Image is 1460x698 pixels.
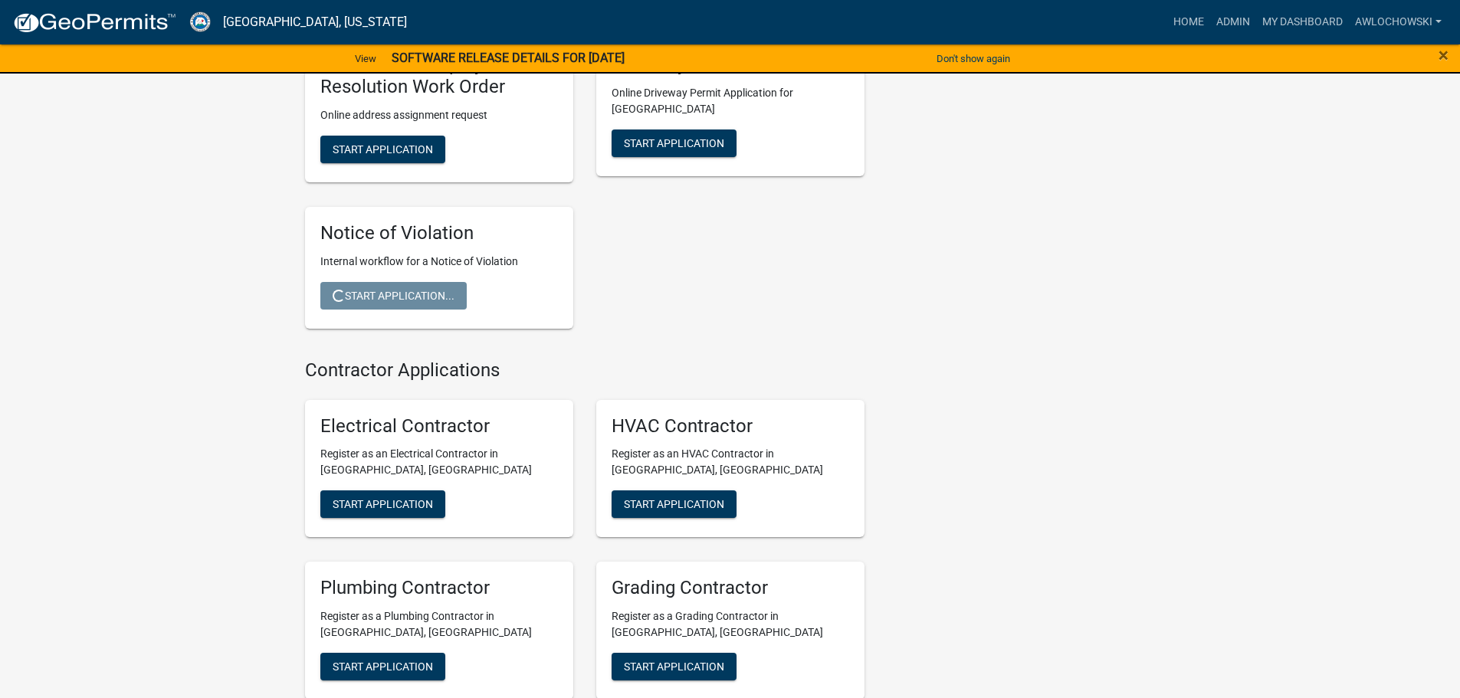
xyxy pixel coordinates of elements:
a: Home [1167,8,1210,37]
h5: Notice of Violation [320,222,558,244]
h4: Contractor Applications [305,359,865,382]
button: Start Application... [320,282,467,310]
img: Gilmer County, Georgia [189,11,211,32]
button: Start Application [612,129,737,157]
span: Start Application... [333,289,454,301]
p: Internal workflow for a Notice of Violation [320,254,558,270]
a: awlochowski [1349,8,1448,37]
h5: HVAC Contractor [612,415,849,437]
a: Admin [1210,8,1256,37]
p: Register as an Electrical Contractor in [GEOGRAPHIC_DATA], [GEOGRAPHIC_DATA] [320,446,558,478]
span: Start Application [624,137,724,149]
span: Start Application [624,660,724,673]
button: Start Application [612,653,737,680]
button: Start Application [612,490,737,518]
button: Start Application [320,490,445,518]
span: Start Application [333,143,433,156]
button: Close [1439,46,1449,64]
strong: SOFTWARE RELEASE DETAILS FOR [DATE] [392,51,625,65]
span: Start Application [624,498,724,510]
span: × [1439,44,1449,66]
a: My Dashboard [1256,8,1349,37]
span: Start Application [333,660,433,673]
p: Online address assignment request [320,107,558,123]
h5: Electrical Contractor [320,415,558,437]
button: Don't show again [930,46,1016,71]
button: Start Application [320,136,445,163]
a: View [349,46,382,71]
h5: Grading Contractor [612,577,849,599]
p: Register as a Plumbing Contractor in [GEOGRAPHIC_DATA], [GEOGRAPHIC_DATA] [320,608,558,641]
h5: Plumbing Contractor [320,577,558,599]
p: Register as an HVAC Contractor in [GEOGRAPHIC_DATA], [GEOGRAPHIC_DATA] [612,446,849,478]
h5: 911 Address Inquiry & Resolution Work Order [320,54,558,98]
span: Start Application [333,498,433,510]
p: Register as a Grading Contractor in [GEOGRAPHIC_DATA], [GEOGRAPHIC_DATA] [612,608,849,641]
a: [GEOGRAPHIC_DATA], [US_STATE] [223,9,407,35]
button: Start Application [320,653,445,680]
p: Online Driveway Permit Application for [GEOGRAPHIC_DATA] [612,85,849,117]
